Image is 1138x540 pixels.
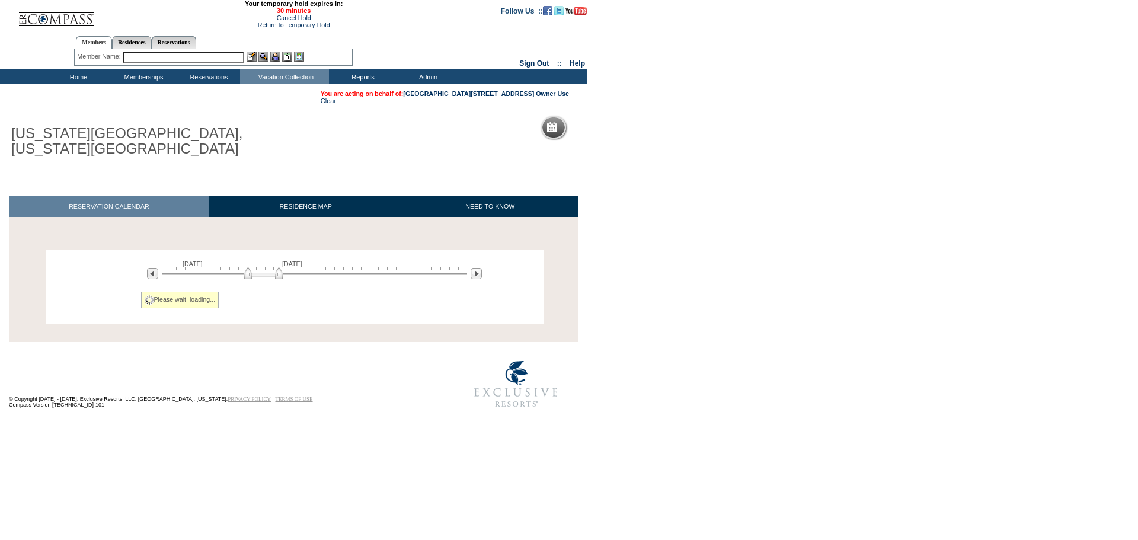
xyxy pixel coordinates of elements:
[519,59,549,68] a: Sign Out
[77,52,123,62] div: Member Name:
[282,52,292,62] img: Reservations
[463,354,569,414] img: Exclusive Resorts
[277,14,311,21] a: Cancel Hold
[175,69,240,84] td: Reservations
[240,69,329,84] td: Vacation Collection
[294,52,304,62] img: b_calculator.gif
[161,7,427,14] span: 30 minutes
[471,268,482,279] img: Next
[247,52,257,62] img: b_edit.gif
[9,356,424,414] td: © Copyright [DATE] - [DATE]. Exclusive Resorts, LLC. [GEOGRAPHIC_DATA], [US_STATE]. Compass Versi...
[183,260,203,267] span: [DATE]
[402,196,578,217] a: NEED TO KNOW
[557,59,562,68] span: ::
[543,6,552,15] img: Become our fan on Facebook
[565,7,587,14] a: Subscribe to our YouTube Channel
[9,196,209,217] a: RESERVATION CALENDAR
[282,260,302,267] span: [DATE]
[403,90,569,97] a: [GEOGRAPHIC_DATA][STREET_ADDRESS] Owner Use
[76,36,112,49] a: Members
[276,396,313,402] a: TERMS OF USE
[562,124,653,132] h5: Reservation Calendar
[394,69,459,84] td: Admin
[112,36,152,49] a: Residences
[9,123,274,159] h1: [US_STATE][GEOGRAPHIC_DATA], [US_STATE][GEOGRAPHIC_DATA]
[554,7,564,14] a: Follow us on Twitter
[18,2,95,27] img: Compass Home
[270,52,280,62] img: Impersonate
[554,6,564,15] img: Follow us on Twitter
[44,69,110,84] td: Home
[543,7,552,14] a: Become our fan on Facebook
[228,396,271,402] a: PRIVACY POLICY
[141,292,219,308] div: Please wait, loading...
[147,268,158,279] img: Previous
[145,295,154,305] img: spinner2.gif
[329,69,394,84] td: Reports
[258,52,268,62] img: View
[258,21,330,28] a: Return to Temporary Hold
[501,6,543,15] td: Follow Us ::
[110,69,175,84] td: Memberships
[321,90,569,97] span: You are acting on behalf of:
[570,59,585,68] a: Help
[209,196,402,217] a: RESIDENCE MAP
[321,97,336,104] a: Clear
[565,7,587,15] img: Subscribe to our YouTube Channel
[152,36,196,49] a: Reservations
